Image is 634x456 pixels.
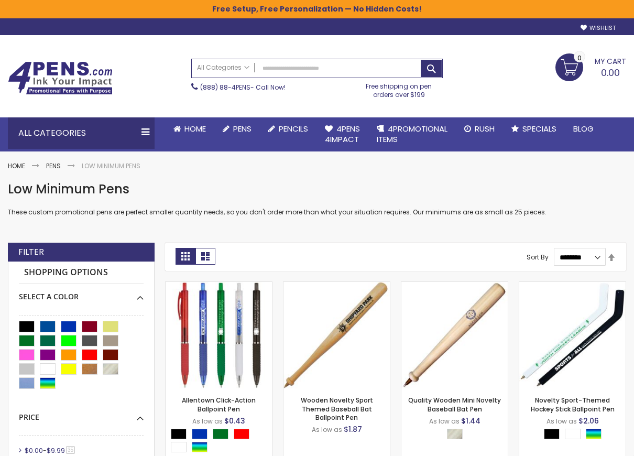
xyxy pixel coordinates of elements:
[401,282,508,388] img: Quality Wooden Mini Novelty Baseball Bat Pen
[192,59,255,77] a: All Categories
[233,123,252,134] span: Pens
[8,161,25,170] a: Home
[301,396,373,421] a: Wooden Novelty Sport Themed Baseball Bat Ballpoint Pen
[565,429,581,439] div: White
[171,429,272,455] div: Select A Color
[573,123,594,134] span: Blog
[429,417,460,426] span: As low as
[344,424,362,435] span: $1.87
[368,117,456,151] a: 4PROMOTIONALITEMS
[8,117,155,149] div: All Categories
[197,63,249,72] span: All Categories
[19,405,144,422] div: Price
[234,429,249,439] div: Red
[19,284,144,302] div: Select A Color
[377,123,447,145] span: 4PROMOTIONAL ITEMS
[456,117,503,140] a: Rush
[401,281,508,290] a: Quality Wooden Mini Novelty Baseball Bat Pen
[19,262,144,284] strong: Shopping Options
[47,446,65,455] span: $9.99
[546,417,577,426] span: As low as
[182,396,256,413] a: Allentown Click-Action Ballpoint Pen
[578,416,599,426] span: $2.06
[283,281,390,290] a: Wooden Novelty Sport Themed Baseball Bat Ballpoint Pen
[200,83,286,92] span: - Call Now!
[18,246,44,258] strong: Filter
[586,429,602,439] div: Assorted
[192,429,207,439] div: Blue
[527,253,549,262] label: Sort By
[213,429,228,439] div: Green
[447,429,468,442] div: Select A Color
[214,117,260,140] a: Pens
[82,161,140,170] strong: Low Minimum Pens
[522,123,556,134] span: Specials
[166,281,272,290] a: Allentown Click-Action Ballpoint Pen
[46,161,61,170] a: Pens
[519,282,626,388] img: Novelty Sport-Themed Hockey Stick Ballpoint Pen
[184,123,206,134] span: Home
[171,442,187,452] div: White
[8,181,626,217] div: These custom promotional pens are perfect smaller quantity needs, so you don't order more than wh...
[25,446,43,455] span: $0.00
[279,123,308,134] span: Pencils
[555,53,626,80] a: 0.00 0
[461,416,480,426] span: $1.44
[581,24,616,32] a: Wishlist
[66,446,75,454] span: 35
[503,117,565,140] a: Specials
[447,429,463,439] div: Natural Wood
[475,123,495,134] span: Rush
[165,117,214,140] a: Home
[166,282,272,388] img: Allentown Click-Action Ballpoint Pen
[200,83,250,92] a: (888) 88-4PENS
[519,281,626,290] a: Novelty Sport-Themed Hockey Stick Ballpoint Pen
[22,446,79,455] a: $0.00-$9.9935
[8,61,113,95] img: 4Pens Custom Pens and Promotional Products
[192,417,223,426] span: As low as
[531,396,615,413] a: Novelty Sport-Themed Hockey Stick Ballpoint Pen
[316,117,368,151] a: 4Pens4impact
[355,78,443,99] div: Free shipping on pen orders over $199
[171,429,187,439] div: Black
[8,181,626,198] h1: Low Minimum Pens
[577,53,582,63] span: 0
[260,117,316,140] a: Pencils
[408,396,501,413] a: Quality Wooden Mini Novelty Baseball Bat Pen
[224,416,245,426] span: $0.43
[544,429,560,439] div: Black
[283,282,390,388] img: Wooden Novelty Sport Themed Baseball Bat Ballpoint Pen
[192,442,207,452] div: Assorted
[565,117,602,140] a: Blog
[601,66,620,79] span: 0.00
[312,425,342,434] span: As low as
[176,248,195,265] strong: Grid
[325,123,360,145] span: 4Pens 4impact
[544,429,607,442] div: Select A Color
